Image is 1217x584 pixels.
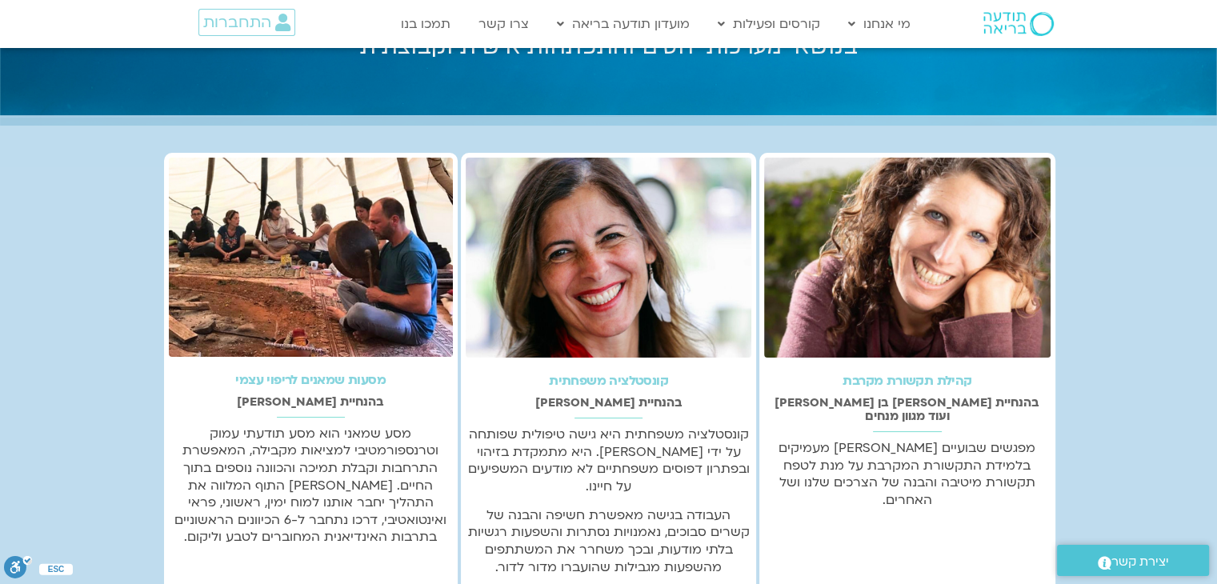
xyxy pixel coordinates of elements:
p: העבודה בגישה מאפשרת חשיפה והבנה של קשרים סבוכים, נאמנויות נסתרות והשפעות רגשיות בלתי מודעות, ובכך... [466,507,751,576]
h2: בהנחיית [PERSON_NAME] [466,396,751,410]
img: תודעה בריאה [983,12,1054,36]
h2: קבוצות שונות עם מפגשים שבועיים בנושאי מערכות יחסים והתפתחות אישית וקבוצתית [295,6,923,60]
p: קונסטלציה משפחתית היא גישה טיפולית שפותחה על ידי [PERSON_NAME]. היא מתמקדת בזיהוי ובפתרון דפוסים ... [466,426,751,495]
a: צרו קשר [470,9,537,39]
p: מסע שמאני הוא מסע תודעתי עמוק וטרנספורמטיבי למציאות מקבילה, המאפשרת התרחבות וקבלת תמיכה והכוונה נ... [169,426,453,546]
a: התחברות [198,9,295,36]
span: התחברות [203,14,271,31]
a: תמכו בנו [393,9,458,39]
a: יצירת קשר [1057,545,1209,576]
h2: בהנחיית [PERSON_NAME] [169,395,453,409]
a: מי אנחנו [840,9,919,39]
h2: בהנחיית [PERSON_NAME] בן [PERSON_NAME] ועוד מגוון מנחים [764,396,1050,423]
a: קונסטלציה משפחתית [549,372,668,390]
a: מועדון תודעה בריאה [549,9,698,39]
a: קורסים ופעילות [710,9,828,39]
span: מפגשים שבועיים [PERSON_NAME] מעמיקים בלמידת התקשורת המקרבת על מנת לטפח תקשורת מיטיבה והבנה של הצר... [779,439,1035,509]
a: קהילת תקשורת מקרבת [843,372,971,390]
span: יצירת קשר [1111,551,1169,573]
a: מסעות שמאנים לריפוי עצמי [235,371,386,389]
